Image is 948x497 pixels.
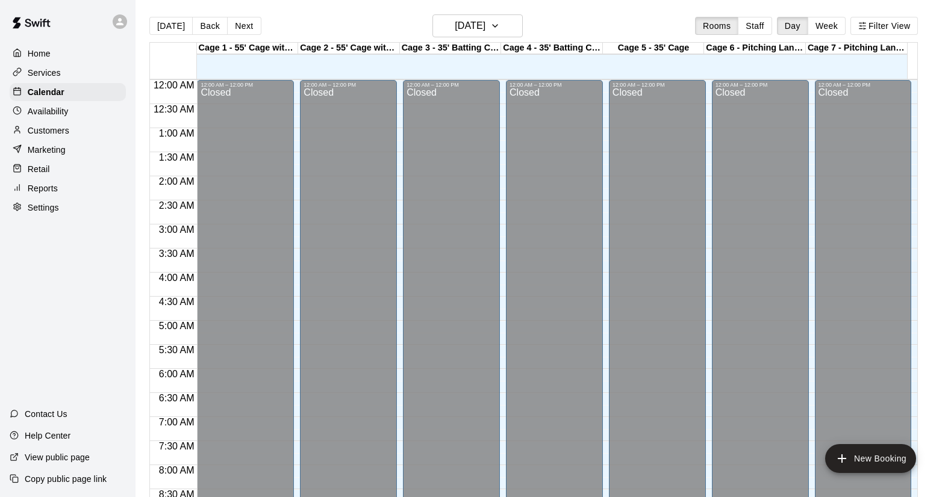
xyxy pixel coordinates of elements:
[28,105,69,117] p: Availability
[613,82,702,88] div: 12:00 AM – 12:00 PM
[156,465,198,475] span: 8:00 AM
[156,297,198,307] span: 4:30 AM
[819,82,908,88] div: 12:00 AM – 12:00 PM
[28,144,66,156] p: Marketing
[407,82,496,88] div: 12:00 AM – 12:00 PM
[156,128,198,138] span: 1:00 AM
[28,125,69,137] p: Customers
[808,17,846,35] button: Week
[25,430,70,442] p: Help Center
[25,451,90,463] p: View public page
[501,43,603,54] div: Cage 4 - 35' Batting Cage
[10,141,126,159] a: Marketing
[10,102,126,120] a: Availability
[156,200,198,211] span: 2:30 AM
[156,417,198,427] span: 7:00 AM
[156,369,198,379] span: 6:00 AM
[10,122,126,140] a: Customers
[432,14,523,37] button: [DATE]
[695,17,738,35] button: Rooms
[156,152,198,162] span: 1:30 AM
[197,43,299,54] div: Cage 1 - 55' Cage with ATEC M3X 2.0 Baseball Pitching Machine
[156,321,198,331] span: 5:00 AM
[156,393,198,403] span: 6:30 AM
[777,17,808,35] button: Day
[10,83,126,101] a: Calendar
[149,17,193,35] button: [DATE]
[28,48,51,60] p: Home
[10,160,126,178] a: Retail
[227,17,261,35] button: Next
[304,82,393,88] div: 12:00 AM – 12:00 PM
[10,199,126,217] a: Settings
[738,17,772,35] button: Staff
[10,64,126,82] a: Services
[28,163,50,175] p: Retail
[10,179,126,197] a: Reports
[156,176,198,187] span: 2:00 AM
[28,202,59,214] p: Settings
[25,473,107,485] p: Copy public page link
[156,224,198,235] span: 3:00 AM
[156,273,198,283] span: 4:00 AM
[156,345,198,355] span: 5:30 AM
[716,82,805,88] div: 12:00 AM – 12:00 PM
[192,17,228,35] button: Back
[28,86,64,98] p: Calendar
[298,43,400,54] div: Cage 2 - 55' Cage with ATEC M3X 2.0 Baseball Pitching Machine
[151,80,198,90] span: 12:00 AM
[825,444,916,473] button: add
[455,17,485,34] h6: [DATE]
[151,104,198,114] span: 12:30 AM
[850,17,918,35] button: Filter View
[603,43,705,54] div: Cage 5 - 35' Cage
[704,43,806,54] div: Cage 6 - Pitching Lane or Hitting (35' Cage)
[400,43,502,54] div: Cage 3 - 35' Batting Cage
[28,67,61,79] p: Services
[156,441,198,451] span: 7:30 AM
[510,82,599,88] div: 12:00 AM – 12:00 PM
[156,248,198,259] span: 3:30 AM
[201,82,290,88] div: 12:00 AM – 12:00 PM
[28,182,58,194] p: Reports
[10,45,126,63] a: Home
[806,43,908,54] div: Cage 7 - Pitching Lane or 70' Cage for live at-bats
[25,408,67,420] p: Contact Us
